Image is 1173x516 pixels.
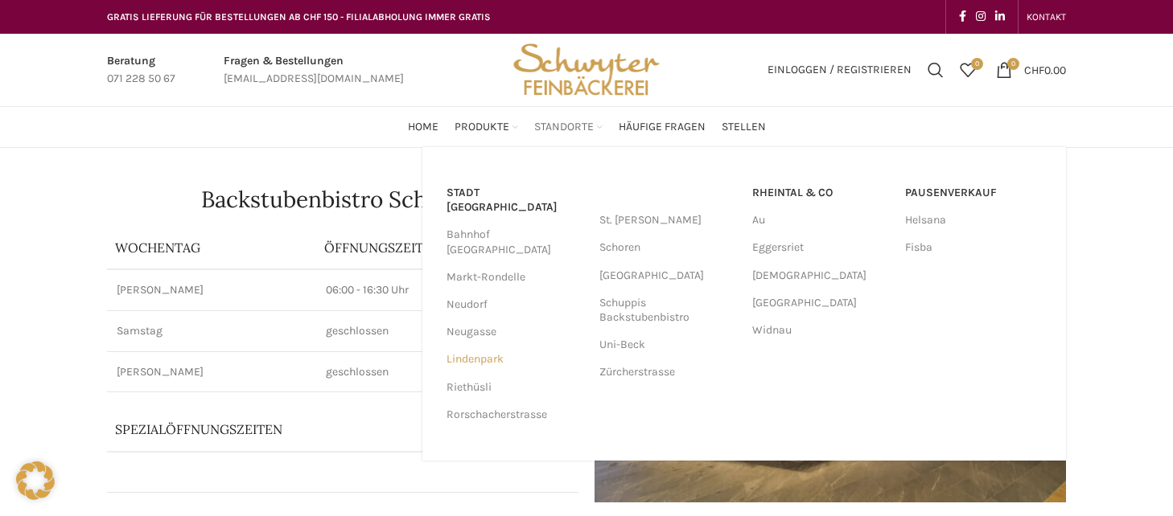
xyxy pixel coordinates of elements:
[326,364,569,380] p: geschlossen
[752,317,889,344] a: Widnau
[619,120,706,135] span: Häufige Fragen
[115,239,308,256] p: Wochentag
[324,239,570,256] p: ÖFFNUNGSZEITEN
[107,52,175,88] a: Infobox link
[599,289,736,331] a: Schuppis Backstubenbistro
[326,323,569,339] p: geschlossen
[905,179,1042,207] a: Pausenverkauf
[990,6,1010,28] a: Linkedin social link
[619,111,706,143] a: Häufige Fragen
[117,323,307,339] p: Samstag
[1019,1,1074,33] div: Secondary navigation
[1027,11,1066,23] span: KONTAKT
[759,54,920,86] a: Einloggen / Registrieren
[447,401,583,428] a: Rorschacherstrasse
[952,54,984,86] div: Meine Wunschliste
[752,289,889,317] a: [GEOGRAPHIC_DATA]
[752,207,889,234] a: Au
[447,346,583,373] a: Lindenpark
[920,54,952,86] a: Suchen
[408,120,438,135] span: Home
[768,64,912,76] span: Einloggen / Registrieren
[326,282,569,298] p: 06:00 - 16:30 Uhr
[752,234,889,261] a: Eggersriet
[752,179,889,207] a: RHEINTAL & CO
[1027,1,1066,33] a: KONTAKT
[952,54,984,86] a: 0
[508,34,665,106] img: Bäckerei Schwyter
[971,58,983,70] span: 0
[954,6,971,28] a: Facebook social link
[599,207,736,234] a: St. [PERSON_NAME]
[447,374,583,401] a: Riethüsli
[534,111,603,143] a: Standorte
[971,6,990,28] a: Instagram social link
[447,291,583,318] a: Neudorf
[1024,63,1044,76] span: CHF
[599,358,736,386] a: Zürcherstrasse
[408,111,438,143] a: Home
[1024,63,1066,76] bdi: 0.00
[988,54,1074,86] a: 0 CHF0.00
[599,262,736,289] a: [GEOGRAPHIC_DATA]
[455,111,518,143] a: Produkte
[447,179,583,221] a: Stadt [GEOGRAPHIC_DATA]
[447,318,583,346] a: Neugasse
[99,111,1074,143] div: Main navigation
[599,331,736,358] a: Uni-Beck
[905,207,1042,234] a: Helsana
[117,282,307,298] p: [PERSON_NAME]
[455,120,509,135] span: Produkte
[117,364,307,380] p: [PERSON_NAME]
[905,234,1042,261] a: Fisba
[107,11,491,23] span: GRATIS LIEFERUNG FÜR BESTELLUNGEN AB CHF 150 - FILIALABHOLUNG IMMER GRATIS
[722,111,766,143] a: Stellen
[1007,58,1019,70] span: 0
[224,52,404,88] a: Infobox link
[752,262,889,289] a: [DEMOGRAPHIC_DATA]
[722,120,766,135] span: Stellen
[508,62,665,76] a: Site logo
[599,234,736,261] a: Schoren
[107,188,578,211] h1: Backstubenbistro Schuppis
[534,120,594,135] span: Standorte
[115,420,492,438] p: Spezialöffnungszeiten
[447,264,583,291] a: Markt-Rondelle
[447,221,583,263] a: Bahnhof [GEOGRAPHIC_DATA]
